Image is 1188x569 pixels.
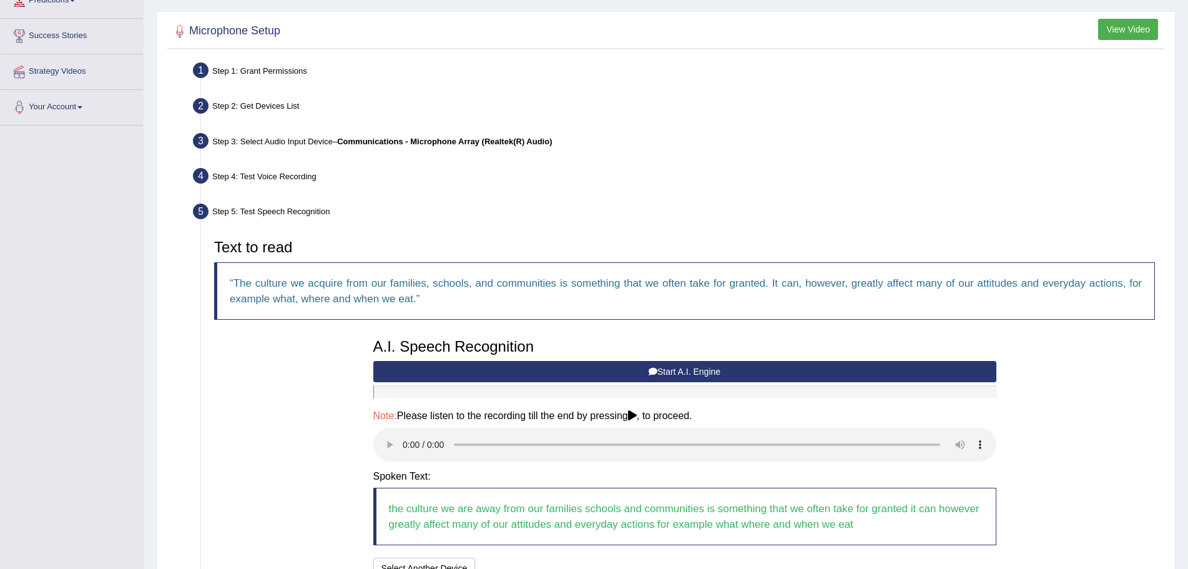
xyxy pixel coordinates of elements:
span: Note: [373,410,397,421]
div: Step 3: Select Audio Input Device [187,129,1169,157]
b: Communications - Microphone Array (Realtek(R) Audio) [337,137,552,146]
h2: Microphone Setup [170,22,280,41]
div: Step 1: Grant Permissions [187,59,1169,86]
div: Step 4: Test Voice Recording [187,164,1169,192]
h4: Please listen to the recording till the end by pressing , to proceed. [373,410,996,422]
a: Your Account [1,90,143,121]
a: Success Stories [1,19,143,50]
h4: Spoken Text: [373,471,996,482]
button: View Video [1098,19,1158,40]
button: Start A.I. Engine [373,361,996,382]
h3: Text to read [214,239,1155,255]
a: Strategy Videos [1,54,143,86]
h3: A.I. Speech Recognition [373,339,996,355]
q: The culture we acquire from our families, schools, and communities is something that we often tak... [230,277,1142,305]
span: – [333,137,552,146]
div: Step 2: Get Devices List [187,94,1169,122]
div: Step 5: Test Speech Recognition [187,200,1169,227]
blockquote: the culture we are away from our families schools and communities is something that we often take... [373,488,996,545]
